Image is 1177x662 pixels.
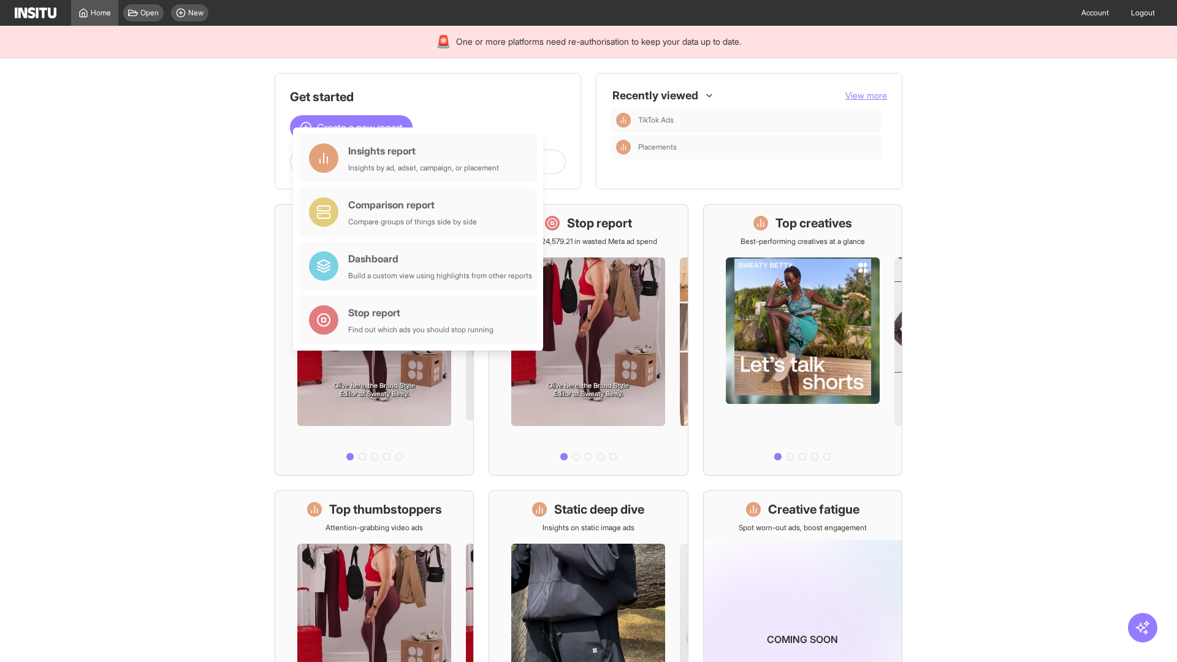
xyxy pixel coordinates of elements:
[638,142,877,152] span: Placements
[741,237,865,246] p: Best-performing creatives at a glance
[348,197,477,212] div: Comparison report
[554,501,644,518] h1: Static deep dive
[348,143,499,158] div: Insights report
[15,7,56,18] img: Logo
[348,305,493,320] div: Stop report
[519,237,657,246] p: Save £24,579.21 in wasted Meta ad spend
[616,113,631,127] div: Insights
[845,90,887,101] span: View more
[489,204,688,476] a: Stop reportSave £24,579.21 in wasted Meta ad spend
[436,33,451,50] div: 🚨
[348,325,493,335] div: Find out which ads you should stop running
[638,142,677,152] span: Placements
[290,115,413,140] button: Create a new report
[845,89,887,102] button: View more
[348,163,499,173] div: Insights by ad, adset, campaign, or placement
[290,88,566,105] h1: Get started
[348,271,532,281] div: Build a custom view using highlights from other reports
[326,523,423,533] p: Attention-grabbing video ads
[317,120,403,135] span: Create a new report
[140,8,159,18] span: Open
[703,204,902,476] a: Top creativesBest-performing creatives at a glance
[543,523,634,533] p: Insights on static image ads
[775,215,852,232] h1: Top creatives
[638,115,877,125] span: TikTok Ads
[456,36,741,48] span: One or more platforms need re-authorisation to keep your data up to date.
[348,251,532,266] div: Dashboard
[329,501,442,518] h1: Top thumbstoppers
[616,140,631,154] div: Insights
[91,8,111,18] span: Home
[188,8,204,18] span: New
[348,217,477,227] div: Compare groups of things side by side
[638,115,674,125] span: TikTok Ads
[567,215,632,232] h1: Stop report
[275,204,474,476] a: What's live nowSee all active ads instantly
